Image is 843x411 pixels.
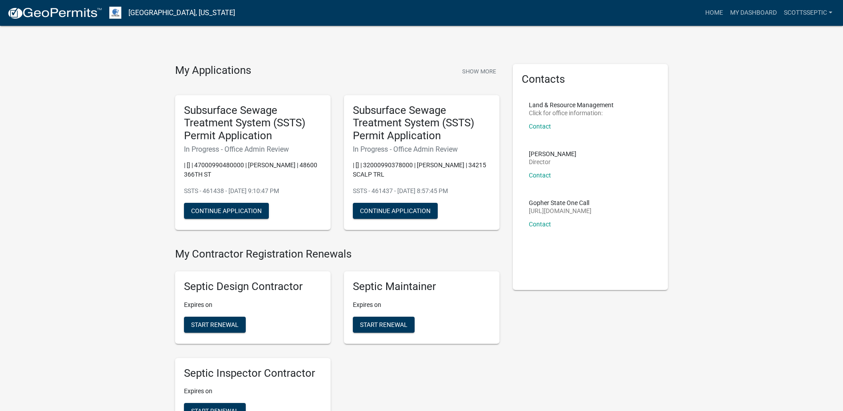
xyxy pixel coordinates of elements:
h5: Subsurface Sewage Treatment System (SSTS) Permit Application [184,104,322,142]
h6: In Progress - Office Admin Review [184,145,322,153]
h5: Septic Design Contractor [184,280,322,293]
h5: Contacts [522,73,659,86]
p: [PERSON_NAME] [529,151,576,157]
button: Show More [459,64,499,79]
a: Contact [529,221,551,228]
p: Expires on [184,387,322,396]
p: SSTS - 461438 - [DATE] 9:10:47 PM [184,186,322,196]
span: Start Renewal [191,321,239,328]
p: SSTS - 461437 - [DATE] 8:57:45 PM [353,186,491,196]
button: Continue Application [353,203,438,219]
p: Expires on [353,300,491,310]
p: Director [529,159,576,165]
h5: Subsurface Sewage Treatment System (SSTS) Permit Application [353,104,491,142]
h6: In Progress - Office Admin Review [353,145,491,153]
a: My Dashboard [727,4,780,21]
p: [URL][DOMAIN_NAME] [529,208,591,214]
p: Expires on [184,300,322,310]
img: Otter Tail County, Minnesota [109,7,121,19]
span: Start Renewal [360,321,408,328]
a: [GEOGRAPHIC_DATA], [US_STATE] [128,5,235,20]
a: Home [702,4,727,21]
a: Contact [529,172,551,179]
button: Continue Application [184,203,269,219]
h5: Septic Inspector Contractor [184,367,322,380]
h4: My Applications [175,64,251,77]
h5: Septic Maintainer [353,280,491,293]
p: | [] | 32000990378000 | [PERSON_NAME] | 34215 SCALP TRL [353,161,491,179]
button: Start Renewal [184,317,246,333]
p: Land & Resource Management [529,102,614,108]
p: Gopher State One Call [529,200,591,206]
h4: My Contractor Registration Renewals [175,248,499,261]
a: scottsseptic [780,4,836,21]
p: Click for office information: [529,110,614,116]
a: Contact [529,123,551,130]
p: | [] | 47000990480000 | [PERSON_NAME] | 48600 366TH ST [184,161,322,179]
button: Start Renewal [353,317,415,333]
